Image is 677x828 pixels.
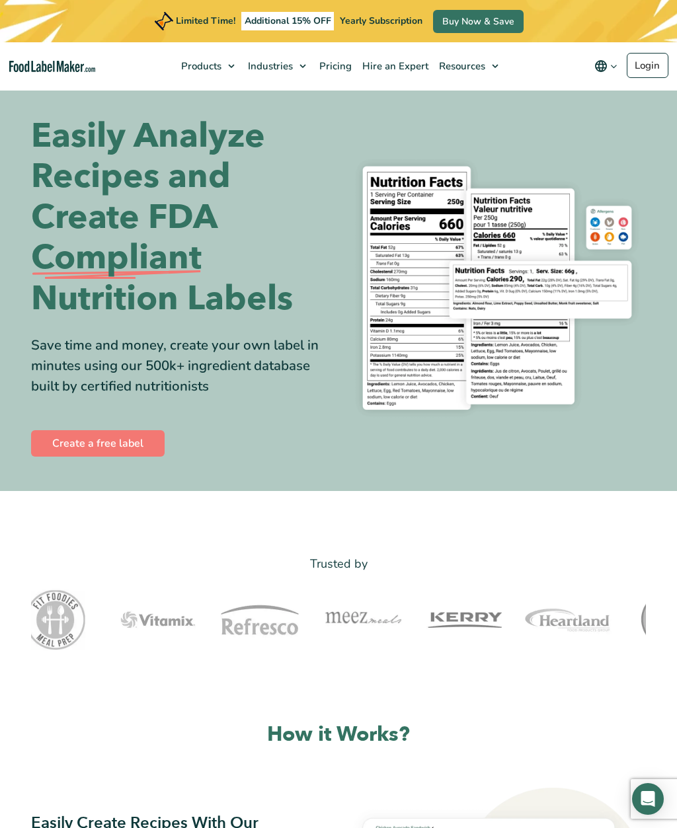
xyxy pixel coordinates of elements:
[31,722,646,748] h2: How it Works?
[433,10,524,33] a: Buy Now & Save
[627,53,668,78] a: Login
[31,238,202,278] span: Compliant
[31,116,329,319] h1: Easily Analyze Recipes and Create FDA Nutrition Labels
[244,59,294,73] span: Industries
[356,42,432,90] a: Hire an Expert
[31,430,165,457] a: Create a free label
[176,15,235,27] span: Limited Time!
[358,59,430,73] span: Hire an Expert
[313,42,356,90] a: Pricing
[340,15,422,27] span: Yearly Subscription
[432,42,505,90] a: Resources
[435,59,487,73] span: Resources
[315,59,353,73] span: Pricing
[241,42,313,90] a: Industries
[175,42,241,90] a: Products
[31,554,646,574] p: Trusted by
[241,12,335,30] span: Additional 15% OFF
[177,59,223,73] span: Products
[31,335,329,396] div: Save time and money, create your own label in minutes using our 500k+ ingredient database built b...
[632,783,664,815] div: Open Intercom Messenger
